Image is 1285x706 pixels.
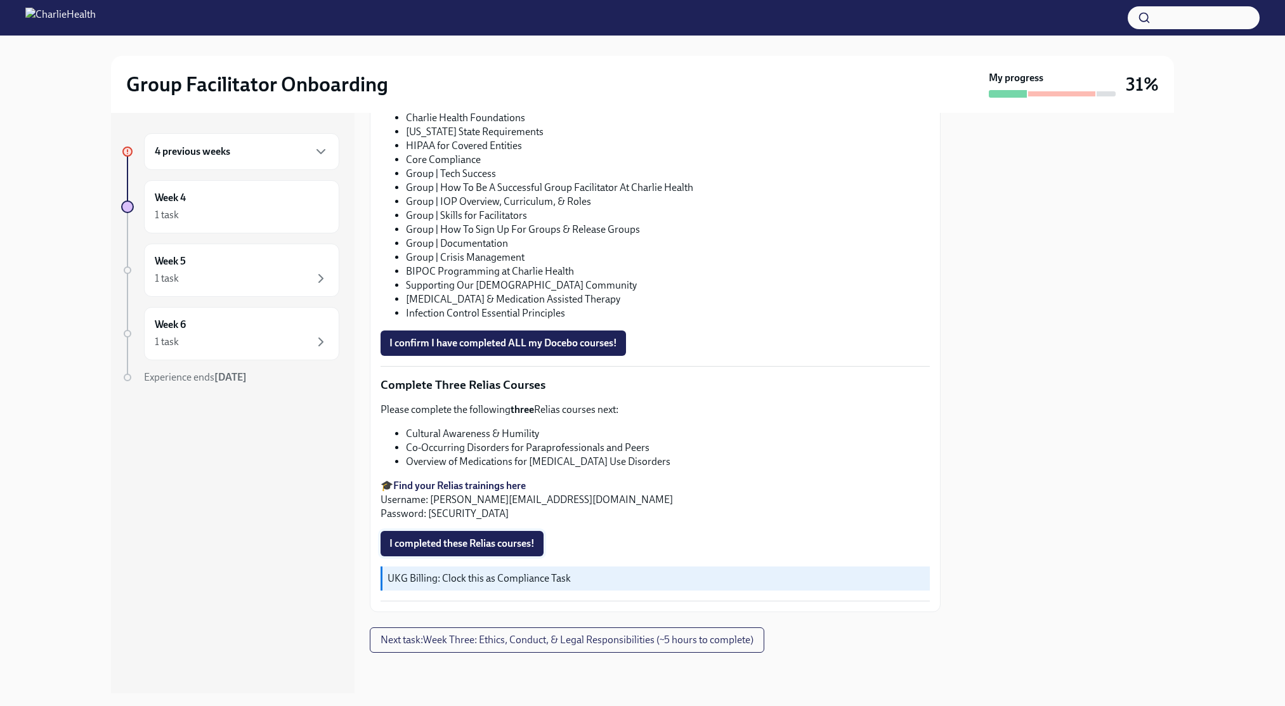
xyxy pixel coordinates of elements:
[155,254,186,268] h6: Week 5
[144,371,247,383] span: Experience ends
[381,531,544,556] button: I completed these Relias courses!
[389,537,535,550] span: I completed these Relias courses!
[406,455,930,469] li: Overview of Medications for [MEDICAL_DATA] Use Disorders
[155,318,186,332] h6: Week 6
[406,292,930,306] li: [MEDICAL_DATA] & Medication Assisted Therapy
[406,209,930,223] li: Group | Skills for Facilitators
[406,441,930,455] li: Co-Occurring Disorders for Paraprofessionals and Peers
[381,403,930,417] p: Please complete the following Relias courses next:
[511,403,534,415] strong: three
[381,479,930,521] p: 🎓 Username: [PERSON_NAME][EMAIL_ADDRESS][DOMAIN_NAME] Password: [SECURITY_DATA]
[155,271,179,285] div: 1 task
[381,377,930,393] p: Complete Three Relias Courses
[393,480,526,492] a: Find your Relias trainings here
[121,180,339,233] a: Week 41 task
[214,371,247,383] strong: [DATE]
[406,125,930,139] li: [US_STATE] State Requirements
[389,337,617,350] span: I confirm I have completed ALL my Docebo courses!
[25,8,96,28] img: CharlieHealth
[155,335,179,349] div: 1 task
[989,71,1043,85] strong: My progress
[144,133,339,170] div: 4 previous weeks
[381,634,753,646] span: Next task : Week Three: Ethics, Conduct, & Legal Responsibilities (~5 hours to complete)
[406,278,930,292] li: Supporting Our [DEMOGRAPHIC_DATA] Community
[406,181,930,195] li: Group | How To Be A Successful Group Facilitator At Charlie Health
[370,627,764,653] button: Next task:Week Three: Ethics, Conduct, & Legal Responsibilities (~5 hours to complete)
[381,330,626,356] button: I confirm I have completed ALL my Docebo courses!
[406,139,930,153] li: HIPAA for Covered Entities
[406,153,930,167] li: Core Compliance
[155,208,179,222] div: 1 task
[406,306,930,320] li: Infection Control Essential Principles
[406,223,930,237] li: Group | How To Sign Up For Groups & Release Groups
[406,265,930,278] li: BIPOC Programming at Charlie Health
[155,191,186,205] h6: Week 4
[155,145,230,159] h6: 4 previous weeks
[388,572,925,585] p: UKG Billing: Clock this as Compliance Task
[406,237,930,251] li: Group | Documentation
[406,251,930,265] li: Group | Crisis Management
[406,195,930,209] li: Group | IOP Overview, Curriculum, & Roles
[121,307,339,360] a: Week 61 task
[406,167,930,181] li: Group | Tech Success
[406,427,930,441] li: Cultural Awareness & Humility
[126,72,388,97] h2: Group Facilitator Onboarding
[1126,73,1159,96] h3: 31%
[406,111,930,125] li: Charlie Health Foundations
[121,244,339,297] a: Week 51 task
